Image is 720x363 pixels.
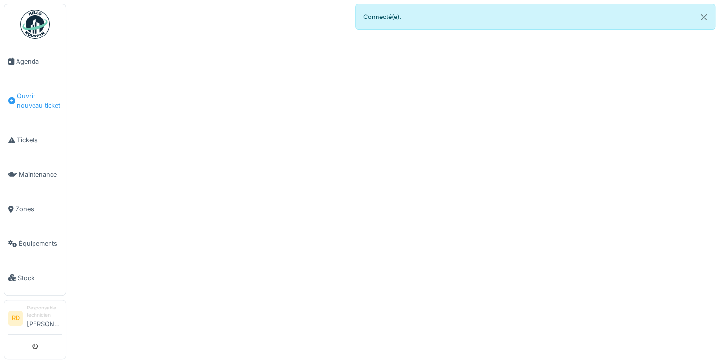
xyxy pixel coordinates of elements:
[17,135,62,145] span: Tickets
[16,57,62,66] span: Agenda
[16,204,62,214] span: Zones
[355,4,715,30] div: Connecté(e).
[27,304,62,332] li: [PERSON_NAME]
[17,91,62,110] span: Ouvrir nouveau ticket
[4,192,66,226] a: Zones
[4,226,66,261] a: Équipements
[8,304,62,335] a: RD Responsable technicien[PERSON_NAME]
[693,4,715,30] button: Close
[4,261,66,295] a: Stock
[8,311,23,326] li: RD
[4,123,66,157] a: Tickets
[19,170,62,179] span: Maintenance
[4,157,66,192] a: Maintenance
[18,273,62,283] span: Stock
[4,44,66,79] a: Agenda
[19,239,62,248] span: Équipements
[4,79,66,123] a: Ouvrir nouveau ticket
[20,10,50,39] img: Badge_color-CXgf-gQk.svg
[27,304,62,319] div: Responsable technicien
